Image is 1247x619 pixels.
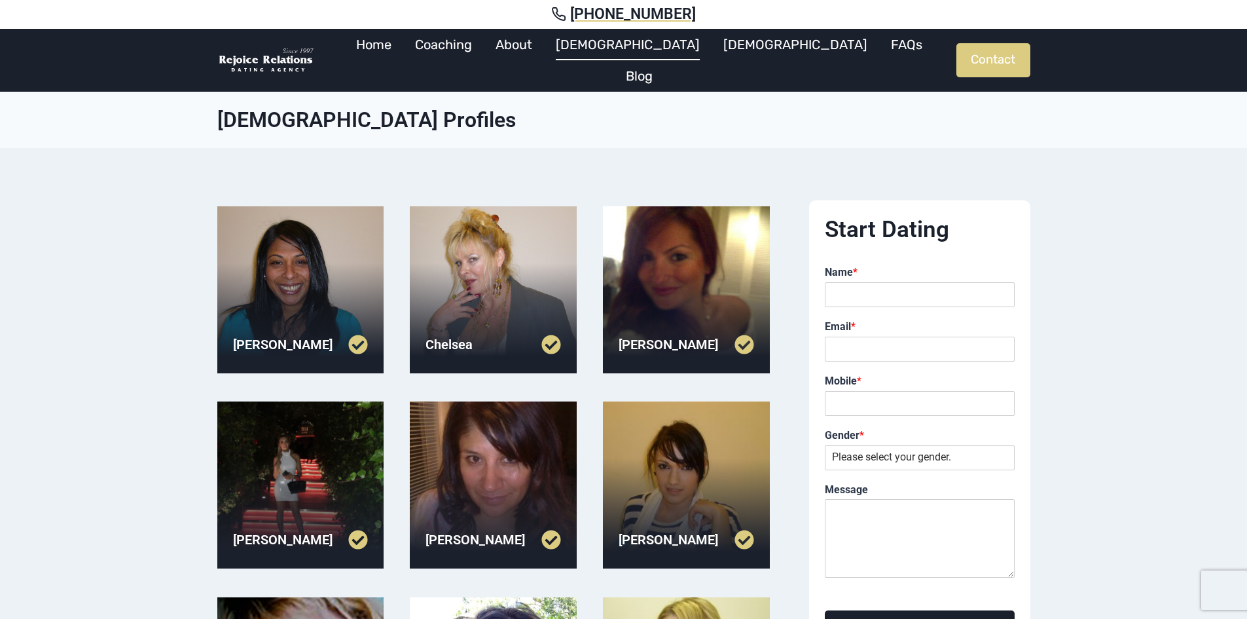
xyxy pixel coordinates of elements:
a: Home [344,29,403,60]
h2: Start Dating [825,216,1015,244]
span: [PHONE_NUMBER] [570,5,696,24]
nav: Primary Navigation [322,29,956,92]
a: About [484,29,544,60]
a: [DEMOGRAPHIC_DATA] [712,29,879,60]
label: Name [825,266,1015,280]
label: Email [825,320,1015,334]
a: Blog [614,60,664,92]
img: Rejoice Relations [217,47,316,74]
h1: [DEMOGRAPHIC_DATA] Profiles [217,107,1030,132]
label: Mobile [825,375,1015,388]
a: [PHONE_NUMBER] [16,5,1231,24]
a: FAQs [879,29,934,60]
label: Message [825,483,1015,497]
label: Gender [825,429,1015,443]
a: [DEMOGRAPHIC_DATA] [544,29,712,60]
input: Mobile [825,391,1015,416]
a: Coaching [403,29,484,60]
a: Contact [956,43,1030,77]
